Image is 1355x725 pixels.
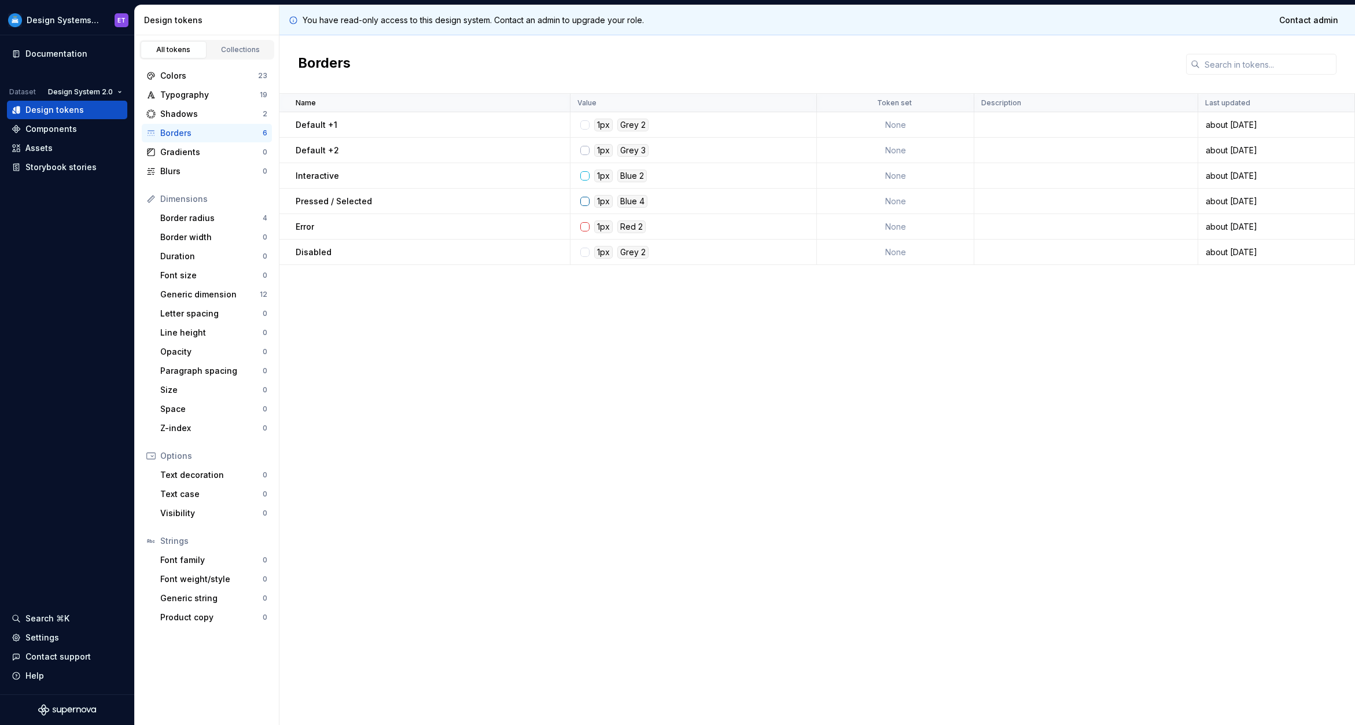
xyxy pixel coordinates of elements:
div: Font size [160,270,263,281]
p: Last updated [1205,98,1250,108]
div: Text decoration [160,469,263,481]
a: Colors23 [142,67,272,85]
a: Components [7,120,127,138]
button: Design System 2.0 [43,84,127,100]
div: about [DATE] [1199,170,1354,182]
button: Search ⌘K [7,609,127,628]
div: 6 [263,128,267,138]
div: 1px [594,246,613,259]
div: Generic dimension [160,289,260,300]
a: Font size0 [156,266,272,285]
div: 0 [263,555,267,565]
p: Value [577,98,597,108]
div: about [DATE] [1199,145,1354,156]
div: Assets [25,142,53,154]
a: Text case0 [156,485,272,503]
a: Supernova Logo [38,704,96,716]
div: 1px [594,220,613,233]
div: Help [25,670,44,682]
div: about [DATE] [1199,221,1354,233]
a: Generic string0 [156,589,272,608]
div: Line height [160,327,263,338]
div: Strings [160,535,267,547]
div: Paragraph spacing [160,365,263,377]
a: Storybook stories [7,158,127,176]
a: Settings [7,628,127,647]
a: Design tokens [7,101,127,119]
div: Components [25,123,77,135]
a: Opacity0 [156,343,272,361]
div: 23 [258,71,267,80]
div: 0 [263,613,267,622]
div: Dataset [9,87,36,97]
td: None [817,189,974,214]
button: Contact support [7,647,127,666]
p: Default +2 [296,145,339,156]
div: 0 [263,594,267,603]
div: 1px [594,195,613,208]
div: 0 [263,385,267,395]
div: Visibility [160,507,263,519]
div: 0 [263,509,267,518]
p: You have read-only access to this design system. Contact an admin to upgrade your role. [303,14,644,26]
a: Shadows2 [142,105,272,123]
a: Assets [7,139,127,157]
div: Contact support [25,651,91,663]
button: Help [7,667,127,685]
h2: Borders [298,54,351,75]
div: 0 [263,490,267,499]
div: 0 [263,575,267,584]
div: Letter spacing [160,308,263,319]
a: Font family0 [156,551,272,569]
div: 4 [263,214,267,223]
div: 1px [594,119,613,131]
div: 2 [263,109,267,119]
div: Duration [160,251,263,262]
p: Disabled [296,246,332,258]
div: Font weight/style [160,573,263,585]
div: All tokens [145,45,202,54]
a: Border radius4 [156,209,272,227]
div: 0 [263,404,267,414]
div: Gradients [160,146,263,158]
a: Borders6 [142,124,272,142]
div: Design Systems 2.0 [27,14,101,26]
div: 0 [263,347,267,356]
a: Paragraph spacing0 [156,362,272,380]
td: None [817,163,974,189]
td: None [817,240,974,265]
a: Z-index0 [156,419,272,437]
div: 0 [263,470,267,480]
div: Opacity [160,346,263,358]
div: ET [117,16,126,25]
td: None [817,214,974,240]
a: Generic dimension12 [156,285,272,304]
div: Grey 2 [617,119,649,131]
a: Documentation [7,45,127,63]
div: 1px [594,144,613,157]
p: Error [296,221,314,233]
input: Search in tokens... [1200,54,1336,75]
a: Text decoration0 [156,466,272,484]
div: Blue 2 [617,170,647,182]
div: Border radius [160,212,263,224]
div: 0 [263,271,267,280]
div: Blurs [160,165,263,177]
div: Generic string [160,592,263,604]
a: Line height0 [156,323,272,342]
div: Design tokens [25,104,84,116]
div: 0 [263,309,267,318]
a: Typography19 [142,86,272,104]
div: Settings [25,632,59,643]
div: Grey 2 [617,246,649,259]
td: None [817,138,974,163]
a: Contact admin [1272,10,1346,31]
div: Z-index [160,422,263,434]
div: Font family [160,554,263,566]
p: Default +1 [296,119,337,131]
td: None [817,112,974,138]
img: 385de8ec-3253-4064-8478-e9f485bb8188.png [8,13,22,27]
div: Border width [160,231,263,243]
div: Documentation [25,48,87,60]
div: 0 [263,252,267,261]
